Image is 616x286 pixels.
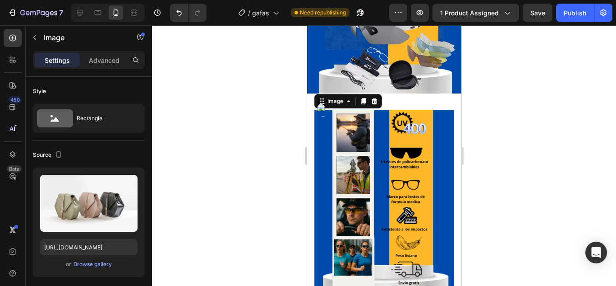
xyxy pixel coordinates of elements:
[523,4,552,22] button: Save
[44,32,120,43] p: Image
[7,84,147,271] img: image_demo.jpg
[40,175,138,232] img: preview-image
[585,242,607,263] div: Open Intercom Messenger
[89,56,120,65] p: Advanced
[33,87,46,95] div: Style
[4,4,67,22] button: 7
[9,78,23,91] div: Alibaba Image Search
[248,8,250,18] span: /
[33,149,64,161] div: Source
[66,259,71,270] span: or
[59,7,63,18] p: 7
[252,8,269,18] span: gafas
[9,96,22,103] div: 450
[300,9,346,17] span: Need republishing
[564,8,586,18] div: Publish
[45,56,70,65] p: Settings
[77,108,132,129] div: Rectangle
[7,165,22,173] div: Beta
[432,4,519,22] button: 1 product assigned
[74,260,112,268] div: Browse gallery
[18,72,38,80] div: Image
[530,9,545,17] span: Save
[170,4,207,22] div: Undo/Redo
[73,260,112,269] button: Browse gallery
[440,8,499,18] span: 1 product assigned
[556,4,594,22] button: Publish
[9,78,23,91] img: upload-icon.svg
[307,25,461,286] iframe: Design area
[40,239,138,255] input: https://example.com/image.jpg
